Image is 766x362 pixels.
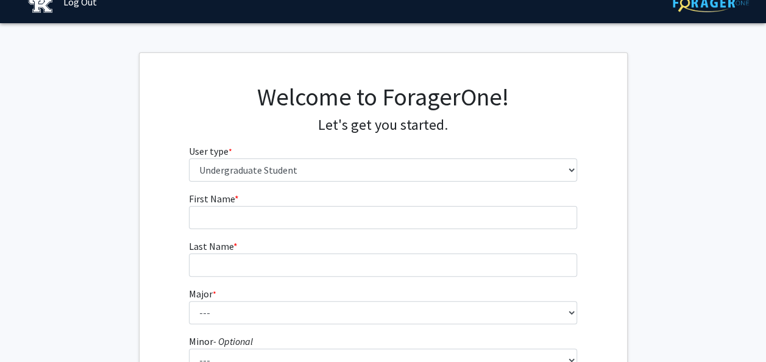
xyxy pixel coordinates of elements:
[189,193,235,205] span: First Name
[189,286,216,301] label: Major
[189,240,233,252] span: Last Name
[213,335,253,347] i: - Optional
[189,116,577,134] h4: Let's get you started.
[9,307,52,353] iframe: Chat
[189,334,253,349] label: Minor
[189,82,577,112] h1: Welcome to ForagerOne!
[189,144,232,158] label: User type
